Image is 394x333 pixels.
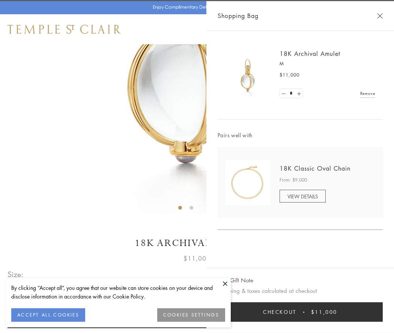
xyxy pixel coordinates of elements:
[280,176,307,184] span: From: $9,000
[225,52,270,97] img: 18K Archival Amulet
[280,190,326,202] a: VIEW DETAILS
[280,164,350,172] a: 18K Classic Oval Chain
[360,89,375,97] a: Remove
[263,308,296,316] span: Checkout
[218,302,383,322] button: Checkout $11,000
[8,268,24,280] span: Size:
[280,89,287,98] a: Set quantity to 0
[218,131,383,139] span: Pairs well with
[311,308,337,316] span: $11,000
[287,193,318,200] span: VIEW DETAILS
[153,3,238,11] p: Enjoy Complimentary Delivery & Returns
[377,13,383,19] button: Close Shopping Bag
[225,160,270,205] img: N88865-OV18
[11,283,225,301] div: By clicking “Accept all”, you agree that our website can store cookies on your device and disclos...
[11,308,85,322] button: ACCEPT ALL COOKIES
[280,60,375,67] p: M
[183,253,211,263] span: $11,000
[157,308,225,322] button: COOKIES SETTINGS
[295,89,302,98] a: Set quantity to 2
[218,11,259,21] span: Shopping Bag
[280,49,340,58] a: 18K Archival Amulet
[8,25,121,34] img: Temple St. Clair
[280,71,299,79] span: $11,000
[218,286,383,295] p: Shipping & taxes calculated at checkout
[8,237,386,250] h1: 18K Archival Amulet
[218,276,253,285] button: Add Gift Note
